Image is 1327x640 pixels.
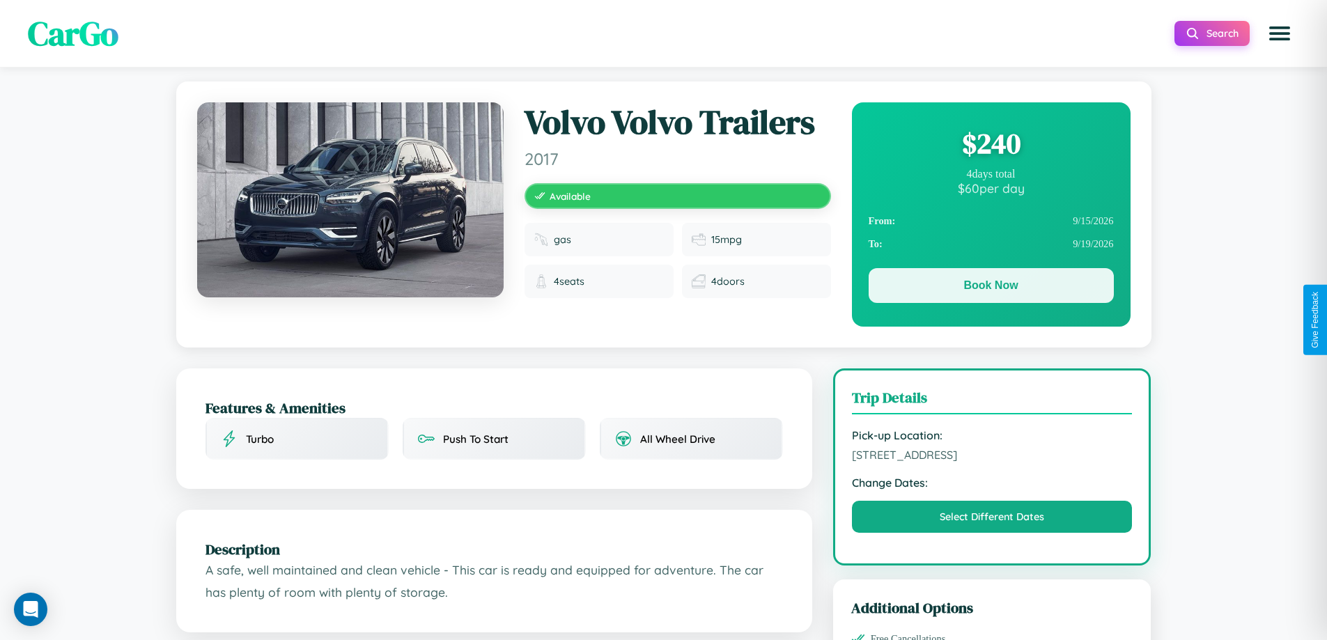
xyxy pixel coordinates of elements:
[851,598,1133,618] h3: Additional Options
[554,275,584,288] span: 4 seats
[1310,292,1320,348] div: Give Feedback
[1206,27,1239,40] span: Search
[525,148,831,169] span: 2017
[246,432,274,446] span: Turbo
[640,432,715,446] span: All Wheel Drive
[443,432,509,446] span: Push To Start
[692,274,706,288] img: Doors
[852,501,1133,533] button: Select Different Dates
[197,102,504,297] img: Volvo Volvo Trailers 2017
[550,190,591,202] span: Available
[554,233,571,246] span: gas
[14,593,47,626] div: Open Intercom Messenger
[1260,14,1299,53] button: Open menu
[1174,21,1250,46] button: Search
[869,180,1114,196] div: $ 60 per day
[852,476,1133,490] strong: Change Dates:
[534,274,548,288] img: Seats
[711,233,742,246] span: 15 mpg
[525,102,831,143] h1: Volvo Volvo Trailers
[852,387,1133,414] h3: Trip Details
[869,210,1114,233] div: 9 / 15 / 2026
[869,125,1114,162] div: $ 240
[869,215,896,227] strong: From:
[205,398,783,418] h2: Features & Amenities
[205,559,783,603] p: A safe, well maintained and clean vehicle - This car is ready and equipped for adventure. The car...
[852,428,1133,442] strong: Pick-up Location:
[869,238,883,250] strong: To:
[205,539,783,559] h2: Description
[852,448,1133,462] span: [STREET_ADDRESS]
[711,275,745,288] span: 4 doors
[869,268,1114,303] button: Book Now
[869,233,1114,256] div: 9 / 19 / 2026
[28,10,118,56] span: CarGo
[692,233,706,247] img: Fuel efficiency
[534,233,548,247] img: Fuel type
[869,168,1114,180] div: 4 days total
